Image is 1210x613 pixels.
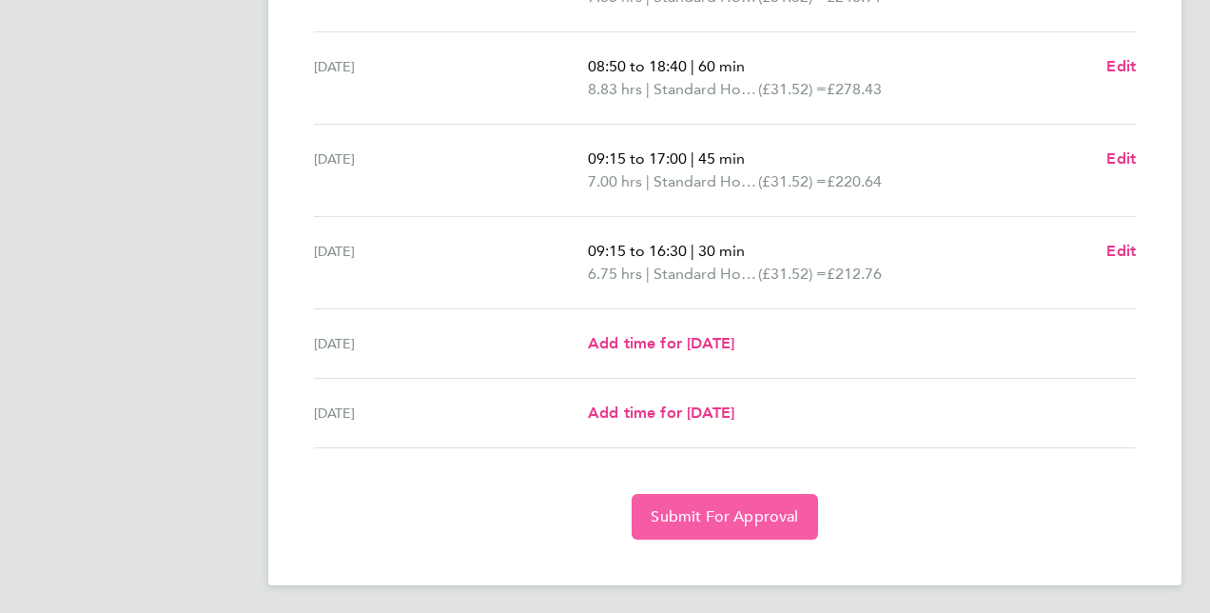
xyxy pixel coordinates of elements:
span: £278.43 [827,80,882,98]
a: Edit [1106,148,1136,170]
div: [DATE] [314,402,588,425]
span: Edit [1106,149,1136,168]
span: | [691,149,694,168]
span: | [646,80,650,98]
span: 09:15 to 16:30 [588,242,687,260]
span: Add time for [DATE] [588,334,734,352]
span: 6.75 hrs [588,265,642,283]
span: 7.00 hrs [588,172,642,190]
span: £220.64 [827,172,882,190]
span: £212.76 [827,265,882,283]
span: 45 min [698,149,745,168]
div: [DATE] [314,240,588,286]
span: | [646,265,650,283]
a: Add time for [DATE] [588,332,734,355]
span: 08:50 to 18:40 [588,57,687,75]
span: (£31.52) = [758,265,827,283]
span: (£31.52) = [758,80,827,98]
div: [DATE] [314,332,588,355]
span: 30 min [698,242,745,260]
a: Edit [1106,55,1136,78]
span: Submit For Approval [651,507,798,526]
span: Edit [1106,57,1136,75]
span: | [691,57,694,75]
span: Standard Hourly [654,263,758,286]
a: Edit [1106,240,1136,263]
span: 60 min [698,57,745,75]
a: Add time for [DATE] [588,402,734,425]
span: Add time for [DATE] [588,404,734,422]
span: | [691,242,694,260]
span: 09:15 to 17:00 [588,149,687,168]
span: Edit [1106,242,1136,260]
span: Standard Hourly [654,170,758,193]
span: (£31.52) = [758,172,827,190]
div: [DATE] [314,55,588,101]
button: Submit For Approval [632,494,817,540]
span: Standard Hourly [654,78,758,101]
div: [DATE] [314,148,588,193]
span: 8.83 hrs [588,80,642,98]
span: | [646,172,650,190]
